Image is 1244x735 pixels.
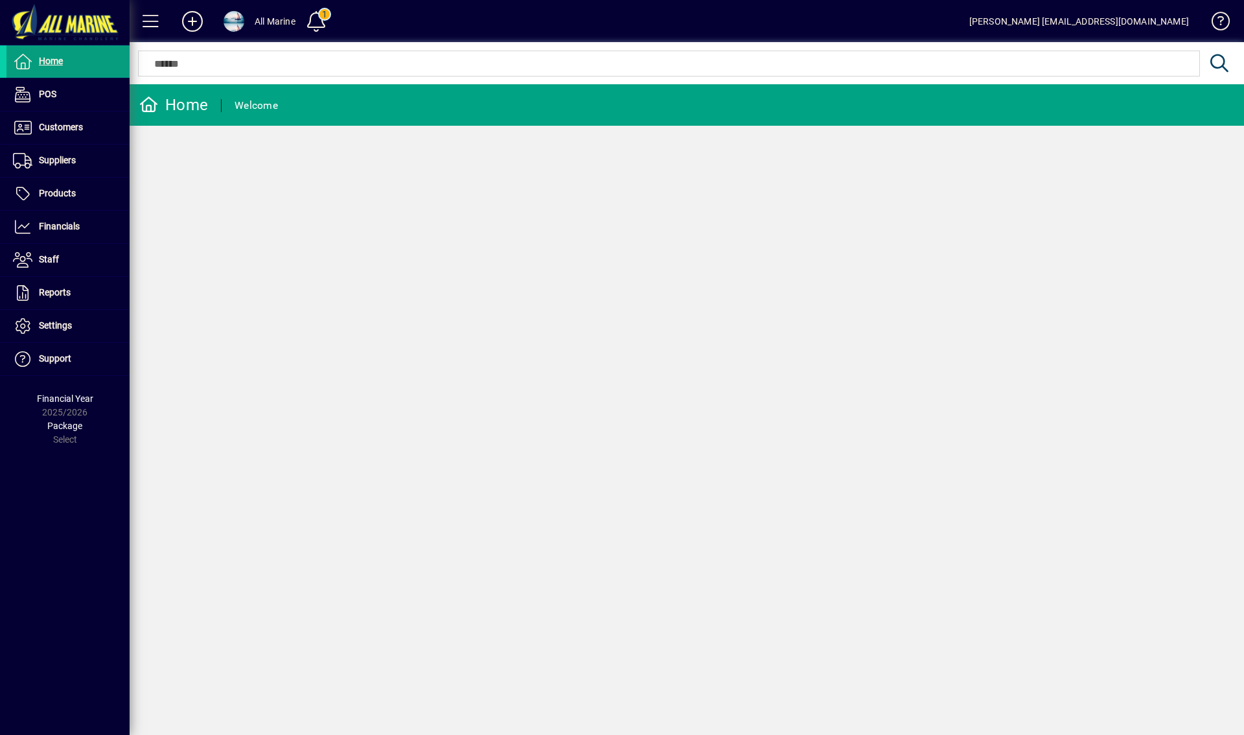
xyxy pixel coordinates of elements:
[6,343,130,375] a: Support
[6,78,130,111] a: POS
[255,11,295,32] div: All Marine
[1202,3,1228,45] a: Knowledge Base
[39,320,72,331] span: Settings
[235,95,278,116] div: Welcome
[172,10,213,33] button: Add
[6,145,130,177] a: Suppliers
[39,254,59,264] span: Staff
[139,95,208,115] div: Home
[39,221,80,231] span: Financials
[39,155,76,165] span: Suppliers
[39,122,83,132] span: Customers
[39,89,56,99] span: POS
[6,244,130,276] a: Staff
[39,353,71,364] span: Support
[6,211,130,243] a: Financials
[37,393,93,404] span: Financial Year
[213,10,255,33] button: Profile
[6,277,130,309] a: Reports
[47,421,82,431] span: Package
[6,111,130,144] a: Customers
[6,310,130,342] a: Settings
[969,11,1189,32] div: [PERSON_NAME] [EMAIL_ADDRESS][DOMAIN_NAME]
[6,178,130,210] a: Products
[39,188,76,198] span: Products
[39,287,71,297] span: Reports
[39,56,63,66] span: Home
